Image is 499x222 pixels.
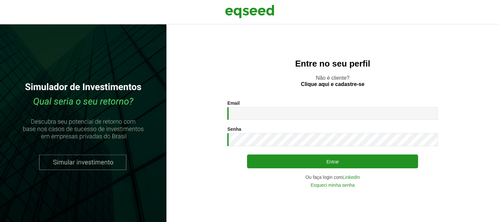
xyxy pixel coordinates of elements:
[227,101,239,105] label: Email
[180,59,486,69] h2: Entre no seu perfil
[225,3,274,20] img: EqSeed Logo
[227,175,438,180] div: Ou faça login com
[301,82,364,87] a: Clique aqui e cadastre-se
[342,175,360,180] a: LinkedIn
[247,154,418,168] button: Entrar
[227,127,241,131] label: Senha
[311,183,355,187] a: Esqueci minha senha
[180,75,486,87] p: Não é cliente?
